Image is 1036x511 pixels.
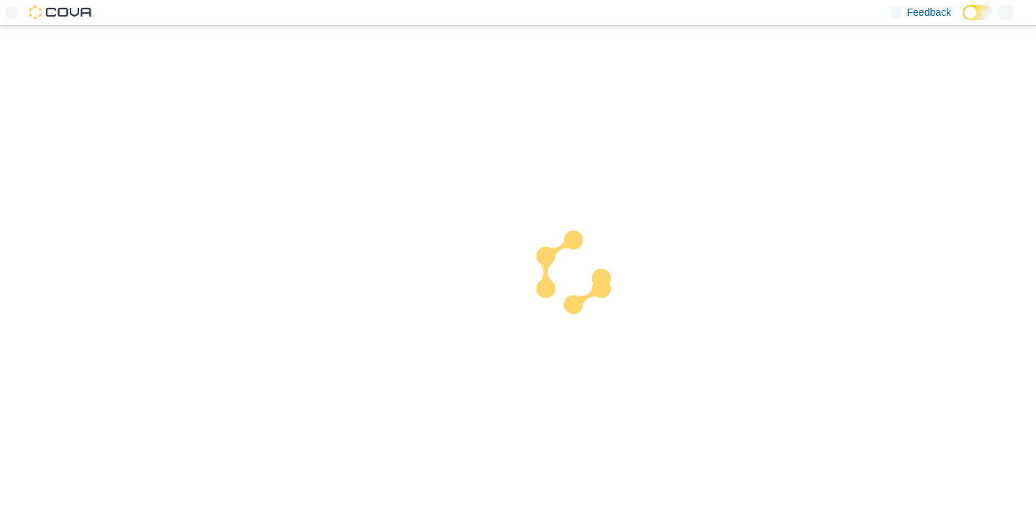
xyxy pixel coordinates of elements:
[518,220,626,328] img: cova-loader
[963,20,963,21] span: Dark Mode
[907,5,951,19] span: Feedback
[963,5,993,20] input: Dark Mode
[29,5,94,19] img: Cova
